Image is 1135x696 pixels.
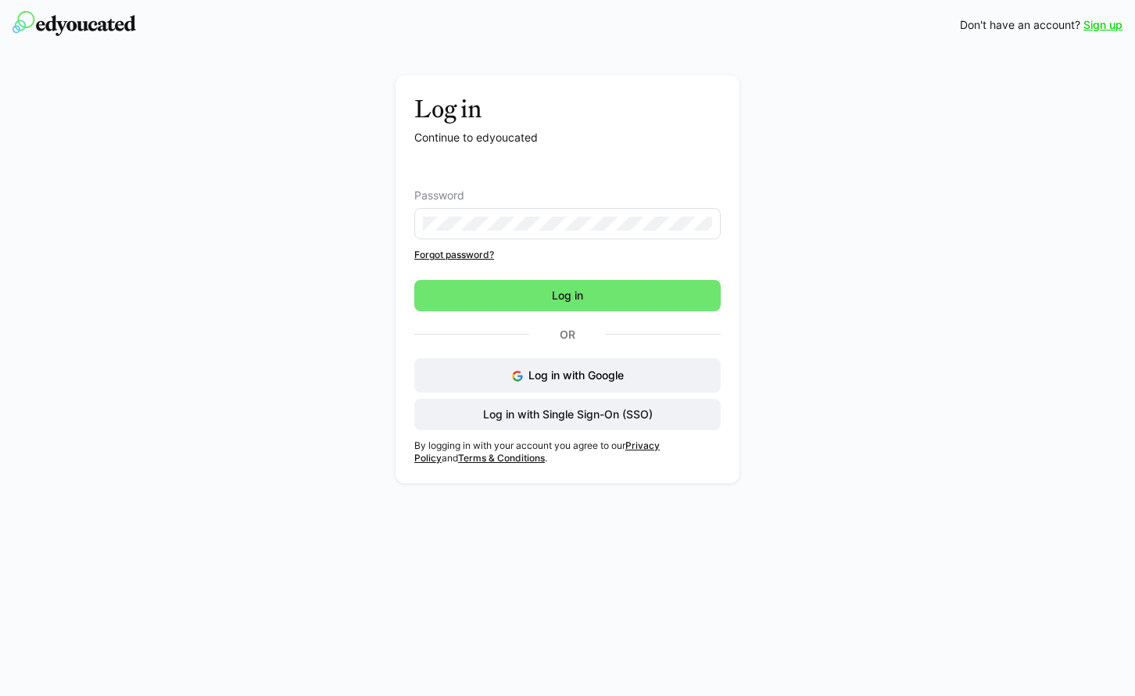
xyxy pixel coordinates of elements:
a: Terms & Conditions [458,452,545,464]
button: Log in with Single Sign-On (SSO) [414,399,721,430]
p: Continue to edyoucated [414,130,721,145]
span: Password [414,189,464,202]
a: Sign up [1083,17,1122,33]
p: By logging in with your account you agree to our and . [414,439,721,465]
span: Log in with Single Sign-On (SSO) [481,407,655,422]
button: Log in with Google [414,358,721,393]
button: Log in [414,280,721,311]
span: Log in with Google [528,368,624,382]
span: Don't have an account? [960,17,1080,33]
a: Privacy Policy [414,439,660,464]
h3: Log in [414,94,721,124]
img: edyoucated [13,11,136,36]
span: Log in [550,288,585,303]
a: Forgot password? [414,249,721,261]
p: Or [529,324,606,346]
